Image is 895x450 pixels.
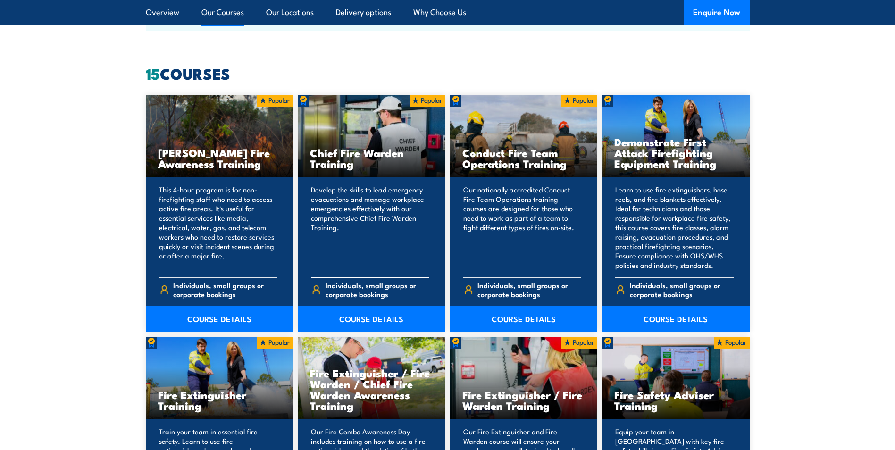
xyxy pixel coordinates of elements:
a: COURSE DETAILS [450,306,598,332]
span: Individuals, small groups or corporate bookings [326,281,429,299]
span: Individuals, small groups or corporate bookings [630,281,734,299]
p: This 4-hour program is for non-firefighting staff who need to access active fire areas. It's usef... [159,185,277,270]
p: Learn to use fire extinguishers, hose reels, and fire blankets effectively. Ideal for technicians... [615,185,734,270]
span: Individuals, small groups or corporate bookings [477,281,581,299]
h3: Chief Fire Warden Training [310,147,433,169]
strong: 15 [146,61,160,85]
h3: Demonstrate First Attack Firefighting Equipment Training [614,136,737,169]
h3: [PERSON_NAME] Fire Awareness Training [158,147,281,169]
span: Individuals, small groups or corporate bookings [173,281,277,299]
h3: Conduct Fire Team Operations Training [462,147,586,169]
a: COURSE DETAILS [146,306,293,332]
a: COURSE DETAILS [602,306,750,332]
h3: Fire Extinguisher / Fire Warden Training [462,389,586,411]
p: Develop the skills to lead emergency evacuations and manage workplace emergencies effectively wit... [311,185,429,270]
h2: COURSES [146,67,750,80]
h3: Fire Safety Adviser Training [614,389,737,411]
h3: Fire Extinguisher / Fire Warden / Chief Fire Warden Awareness Training [310,367,433,411]
a: COURSE DETAILS [298,306,445,332]
h3: Fire Extinguisher Training [158,389,281,411]
p: Our nationally accredited Conduct Fire Team Operations training courses are designed for those wh... [463,185,582,270]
